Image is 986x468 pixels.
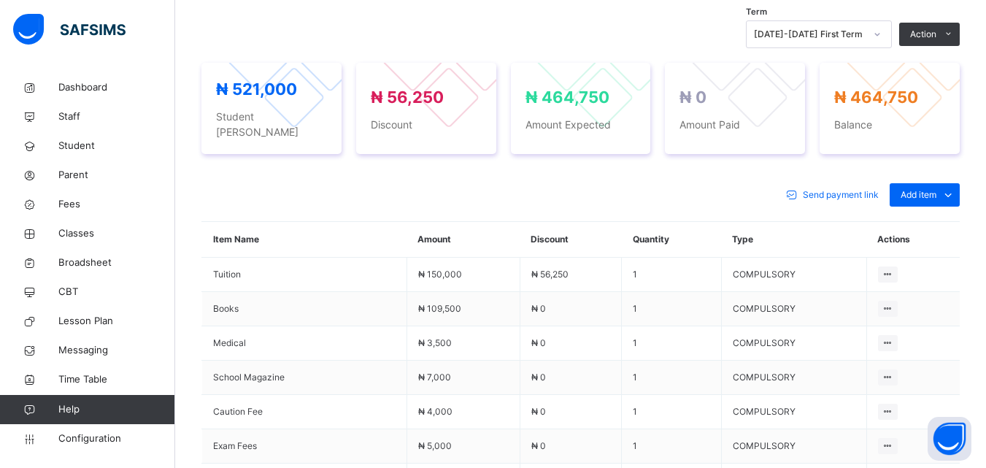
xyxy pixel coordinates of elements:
span: Caution Fee [213,405,396,418]
span: Fees [58,197,175,212]
th: Discount [520,222,622,258]
span: ₦ 109,500 [418,303,461,314]
th: Quantity [622,222,721,258]
span: ₦ 464,750 [525,88,609,107]
span: Lesson Plan [58,314,175,329]
td: 1 [622,429,721,464]
span: Time Table [58,372,175,387]
span: ₦ 4,000 [418,406,452,417]
td: 1 [622,258,721,292]
span: Parent [58,168,175,183]
div: [DATE]-[DATE] First Term [754,28,865,41]
span: Configuration [58,431,174,446]
span: ₦ 521,000 [216,80,297,99]
span: Books [213,302,396,315]
span: Dashboard [58,80,175,95]
img: safsims [13,14,126,45]
td: COMPULSORY [721,395,866,429]
td: 1 [622,326,721,361]
span: ₦ 0 [531,440,546,451]
span: Messaging [58,343,175,358]
span: Help [58,402,174,417]
span: ₦ 56,250 [531,269,569,280]
td: COMPULSORY [721,292,866,326]
button: Open asap [928,417,971,461]
td: COMPULSORY [721,429,866,464]
span: CBT [58,285,175,299]
span: ₦ 7,000 [418,372,451,383]
span: ₦ 5,000 [418,440,452,451]
span: Amount Paid [679,117,790,132]
span: ₦ 0 [531,337,546,348]
th: Actions [866,222,960,258]
span: Amount Expected [525,117,636,132]
span: ₦ 0 [531,406,546,417]
span: School Magazine [213,371,396,384]
span: ₦ 56,250 [371,88,444,107]
td: COMPULSORY [721,258,866,292]
span: Student [PERSON_NAME] [216,109,327,139]
span: ₦ 0 [531,372,546,383]
span: Send payment link [803,188,879,202]
span: Medical [213,337,396,350]
td: COMPULSORY [721,326,866,361]
span: Tuition [213,268,396,281]
th: Type [721,222,866,258]
td: 1 [622,361,721,395]
td: 1 [622,292,721,326]
span: Term [746,6,767,18]
span: ₦ 0 [531,303,546,314]
th: Item Name [202,222,407,258]
span: ₦ 3,500 [418,337,452,348]
span: Broadsheet [58,256,175,270]
span: Action [910,28,936,41]
th: Amount [407,222,520,258]
span: ₦ 150,000 [418,269,462,280]
td: 1 [622,395,721,429]
span: ₦ 0 [679,88,706,107]
span: Staff [58,110,175,124]
span: Student [58,139,175,153]
td: COMPULSORY [721,361,866,395]
span: Balance [834,117,945,132]
span: Exam Fees [213,440,396,453]
span: Add item [901,188,936,202]
span: Discount [371,117,482,132]
span: ₦ 464,750 [834,88,918,107]
span: Classes [58,226,175,241]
